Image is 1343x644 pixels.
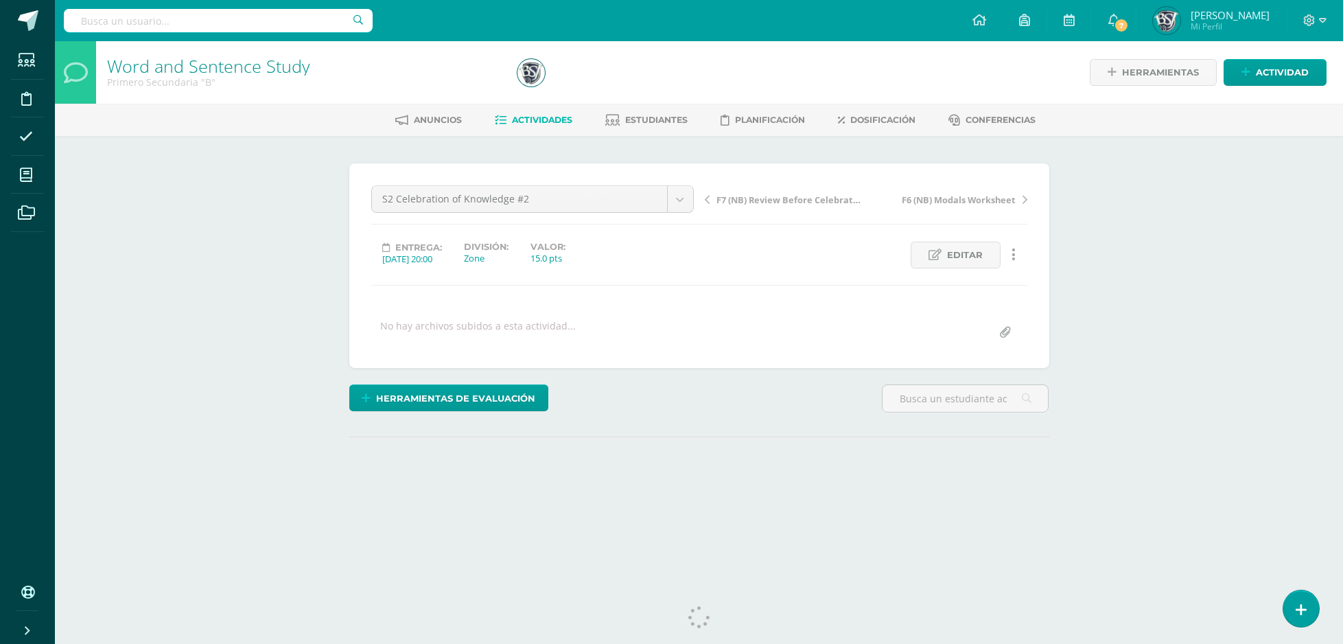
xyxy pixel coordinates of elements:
[107,54,310,78] a: Word and Sentence Study
[850,115,915,125] span: Dosificación
[1191,21,1270,32] span: Mi Perfil
[530,252,565,264] div: 15.0 pts
[464,242,509,252] label: División:
[376,386,535,411] span: Herramientas de evaluación
[517,59,545,87] img: ac1110cd471b9ffa874f13d93ccfeac6.png
[395,242,442,253] span: Entrega:
[372,186,693,212] a: S2 Celebration of Knowledge #2
[107,56,501,76] h1: Word and Sentence Study
[395,109,462,131] a: Anuncios
[1256,60,1309,85] span: Actividad
[464,252,509,264] div: Zone
[382,186,657,212] span: S2 Celebration of Knowledge #2
[382,253,442,265] div: [DATE] 20:00
[948,109,1036,131] a: Conferencias
[735,115,805,125] span: Planificación
[1224,59,1327,86] a: Actividad
[1122,60,1199,85] span: Herramientas
[705,192,866,206] a: F7 (NB) Review Before Celebration of Knowledge
[495,109,572,131] a: Actividades
[947,242,983,268] span: Editar
[883,385,1048,412] input: Busca un estudiante aquí...
[414,115,462,125] span: Anuncios
[1191,8,1270,22] span: [PERSON_NAME]
[902,194,1016,206] span: F6 (NB) Modals Worksheet
[64,9,373,32] input: Busca un usuario...
[530,242,565,252] label: Valor:
[605,109,688,131] a: Estudiantes
[866,192,1027,206] a: F6 (NB) Modals Worksheet
[107,76,501,89] div: Primero Secundaria 'B'
[721,109,805,131] a: Planificación
[625,115,688,125] span: Estudiantes
[716,194,862,206] span: F7 (NB) Review Before Celebration of Knowledge
[512,115,572,125] span: Actividades
[380,319,576,346] div: No hay archivos subidos a esta actividad...
[966,115,1036,125] span: Conferencias
[349,384,548,411] a: Herramientas de evaluación
[1090,59,1217,86] a: Herramientas
[1114,18,1129,33] span: 7
[838,109,915,131] a: Dosificación
[1153,7,1180,34] img: ac1110cd471b9ffa874f13d93ccfeac6.png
